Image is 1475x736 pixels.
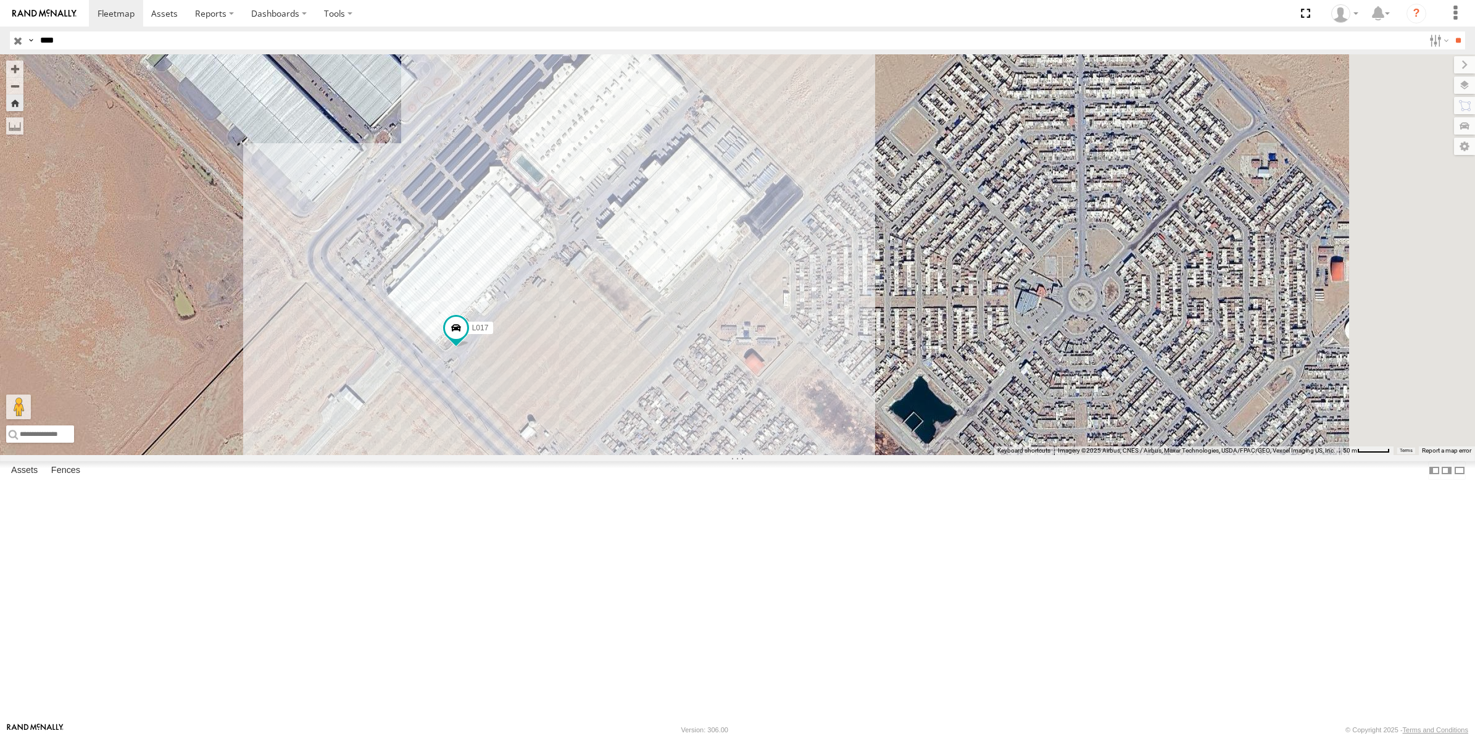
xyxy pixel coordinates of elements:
[1339,446,1394,455] button: Map Scale: 50 m per 49 pixels
[1454,138,1475,155] label: Map Settings
[1428,461,1440,479] label: Dock Summary Table to the Left
[7,724,64,736] a: Visit our Website
[45,462,86,479] label: Fences
[681,726,728,734] div: Version: 306.00
[1440,461,1453,479] label: Dock Summary Table to the Right
[1058,447,1336,454] span: Imagery ©2025 Airbus, CNES / Airbus, Maxar Technologies, USDA/FPAC/GEO, Vexcel Imaging US, Inc.
[6,61,23,77] button: Zoom in
[6,395,31,419] button: Drag Pegman onto the map to open Street View
[1327,4,1363,23] div: Roberto Garcia
[1424,31,1451,49] label: Search Filter Options
[1453,461,1466,479] label: Hide Summary Table
[997,446,1050,455] button: Keyboard shortcuts
[5,462,44,479] label: Assets
[12,9,77,18] img: rand-logo.svg
[1403,726,1468,734] a: Terms and Conditions
[6,94,23,111] button: Zoom Home
[1406,4,1426,23] i: ?
[6,77,23,94] button: Zoom out
[6,117,23,135] label: Measure
[1343,447,1357,454] span: 50 m
[1422,447,1471,454] a: Report a map error
[26,31,36,49] label: Search Query
[1345,726,1468,734] div: © Copyright 2025 -
[472,324,489,332] span: L017
[1400,448,1413,453] a: Terms (opens in new tab)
